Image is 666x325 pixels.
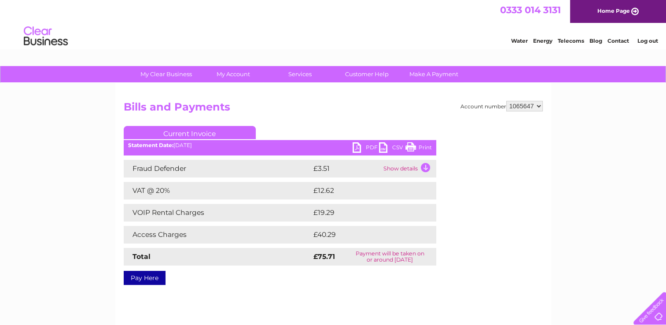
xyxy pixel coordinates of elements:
a: Water [511,37,528,44]
div: [DATE] [124,142,436,148]
td: Access Charges [124,226,311,244]
a: Customer Help [331,66,403,82]
td: Payment will be taken on or around [DATE] [344,248,436,266]
a: Blog [589,37,602,44]
td: £19.29 [311,204,418,222]
a: 0333 014 3131 [500,4,561,15]
a: Energy [533,37,552,44]
a: My Account [197,66,269,82]
a: Telecoms [558,37,584,44]
a: Print [405,142,432,155]
a: CSV [379,142,405,155]
td: £3.51 [311,160,381,177]
h2: Bills and Payments [124,101,543,118]
td: £12.62 [311,182,418,199]
a: Pay Here [124,271,166,285]
td: £40.29 [311,226,419,244]
strong: £75.71 [313,252,335,261]
td: Show details [381,160,436,177]
td: VOIP Rental Charges [124,204,311,222]
a: Services [264,66,336,82]
a: Current Invoice [124,126,256,139]
strong: Total [132,252,151,261]
div: Clear Business is a trading name of Verastar Limited (registered in [GEOGRAPHIC_DATA] No. 3667643... [125,5,541,43]
a: Log out [637,37,658,44]
a: PDF [353,142,379,155]
a: Make A Payment [397,66,470,82]
div: Account number [460,101,543,111]
a: Contact [607,37,629,44]
img: logo.png [23,23,68,50]
a: My Clear Business [130,66,202,82]
b: Statement Date: [128,142,173,148]
td: Fraud Defender [124,160,311,177]
td: VAT @ 20% [124,182,311,199]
